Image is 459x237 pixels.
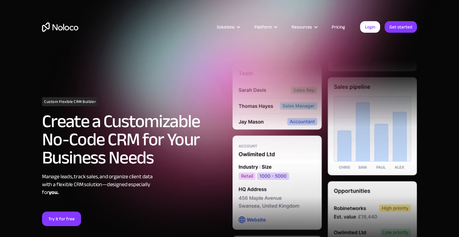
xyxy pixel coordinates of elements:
a: Pricing [324,23,353,31]
a: Get started [385,21,417,33]
a: Try it for free [42,212,81,226]
div: Resources [284,23,324,31]
strong: you. [49,187,58,197]
div: Solutions [209,23,247,31]
div: Platform [254,23,272,31]
a: home [42,22,78,32]
a: Login [360,21,380,33]
div: Solutions [217,23,235,31]
div: Manage leads, track sales, and organize client data with a flexible CRM solution—designed especia... [42,173,226,196]
div: Platform [247,23,284,31]
h2: Create a Customizable No-Code CRM for Your Business Needs [42,112,226,167]
div: Resources [291,23,312,31]
h1: Custom Flexible CRM Builder [42,97,98,106]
